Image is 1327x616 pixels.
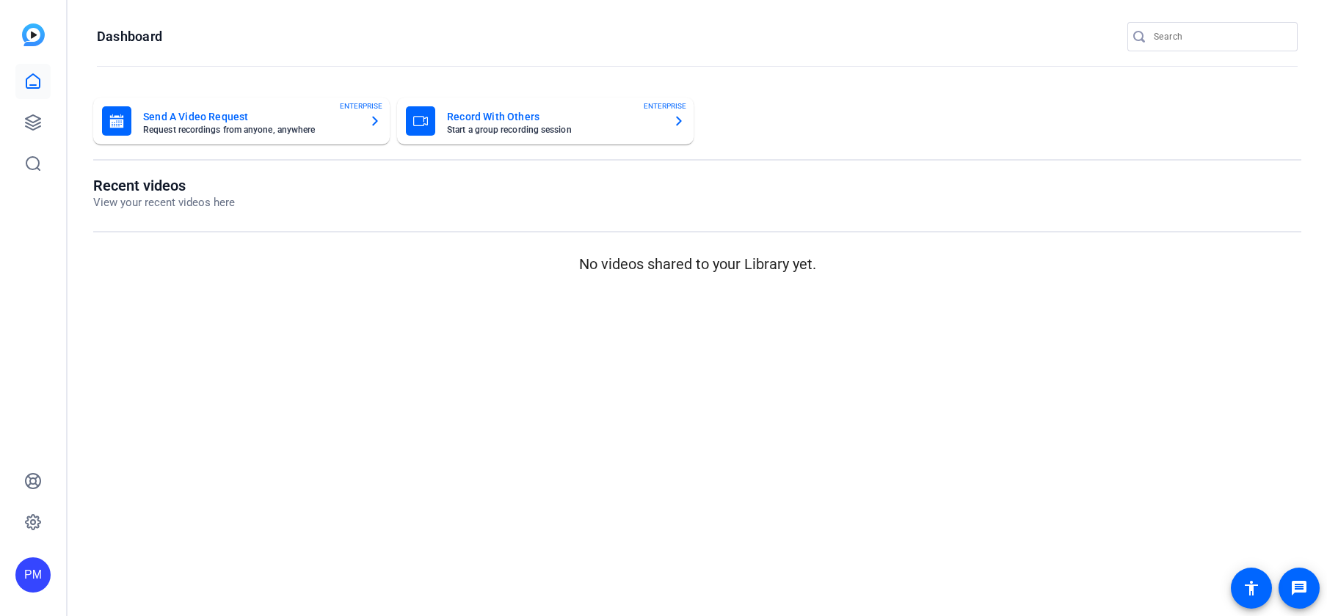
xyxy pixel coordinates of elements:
button: Record With OthersStart a group recording sessionENTERPRISE [397,98,694,144]
mat-card-subtitle: Request recordings from anyone, anywhere [143,125,357,134]
h1: Recent videos [93,177,235,194]
mat-icon: message [1290,579,1308,597]
mat-card-title: Send A Video Request [143,108,357,125]
mat-card-subtitle: Start a group recording session [447,125,661,134]
button: Send A Video RequestRequest recordings from anyone, anywhereENTERPRISE [93,98,390,144]
p: View your recent videos here [93,194,235,211]
img: blue-gradient.svg [22,23,45,46]
div: PM [15,557,51,593]
h1: Dashboard [97,28,162,45]
mat-icon: accessibility [1243,579,1260,597]
span: ENTERPRISE [340,100,382,111]
span: ENTERPRISE [644,100,686,111]
mat-card-title: Record With Others [447,108,661,125]
p: No videos shared to your Library yet. [93,253,1301,275]
input: Search [1154,28,1286,45]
